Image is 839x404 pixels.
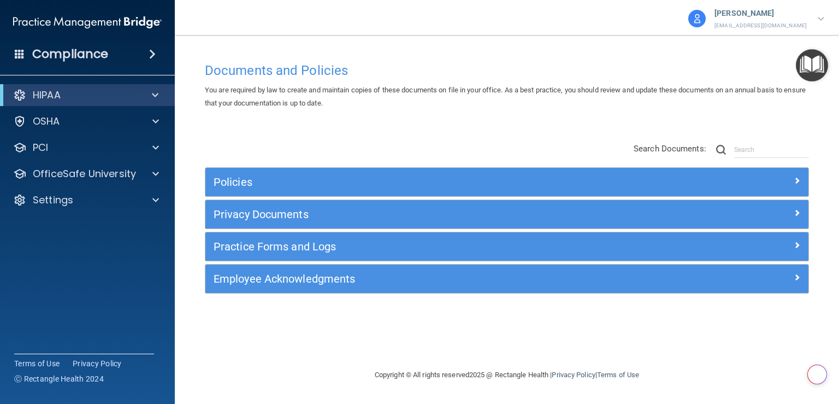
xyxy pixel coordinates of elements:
a: Practice Forms and Logs [214,238,800,255]
a: OfficeSafe University [13,167,159,180]
p: OSHA [33,115,60,128]
a: PCI [13,141,159,154]
span: You are required by law to create and maintain copies of these documents on file in your office. ... [205,86,806,107]
p: PCI [33,141,48,154]
img: arrow-down.227dba2b.svg [818,17,824,21]
a: Privacy Policy [73,358,122,369]
a: Settings [13,194,159,207]
p: OfficeSafe University [33,167,136,180]
p: [EMAIL_ADDRESS][DOMAIN_NAME] [714,21,807,31]
img: ic-search.3b580494.png [716,145,726,155]
img: avatar.17b06cb7.svg [688,10,706,27]
h5: Employee Acknowledgments [214,273,649,285]
h5: Policies [214,176,649,188]
a: Employee Acknowledgments [214,270,800,288]
span: Ⓒ Rectangle Health 2024 [14,373,104,384]
a: HIPAA [13,89,158,102]
img: PMB logo [13,11,162,33]
a: OSHA [13,115,159,128]
a: Privacy Policy [552,371,595,379]
h5: Practice Forms and Logs [214,241,649,253]
p: Settings [33,194,73,207]
p: HIPAA [33,89,61,102]
input: Search [734,142,809,158]
a: Privacy Documents [214,206,800,223]
h5: Privacy Documents [214,208,649,220]
span: Search Documents: [634,144,706,154]
div: Copyright © All rights reserved 2025 @ Rectangle Health | | [308,358,706,393]
a: Policies [214,173,800,191]
button: Open Resource Center [796,49,828,81]
p: [PERSON_NAME] [714,7,807,21]
h4: Compliance [32,46,108,62]
h4: Documents and Policies [205,63,809,78]
a: Terms of Use [14,358,60,369]
a: Terms of Use [597,371,639,379]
